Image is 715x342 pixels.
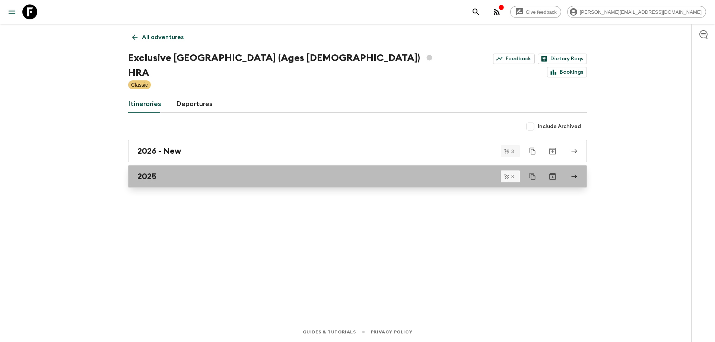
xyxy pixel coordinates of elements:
[176,95,213,113] a: Departures
[137,172,156,181] h2: 2025
[567,6,706,18] div: [PERSON_NAME][EMAIL_ADDRESS][DOMAIN_NAME]
[142,33,184,42] p: All adventures
[371,328,412,336] a: Privacy Policy
[4,4,19,19] button: menu
[522,9,561,15] span: Give feedback
[128,165,587,188] a: 2025
[507,149,518,154] span: 3
[493,54,535,64] a: Feedback
[128,51,449,80] h1: Exclusive [GEOGRAPHIC_DATA] (Ages [DEMOGRAPHIC_DATA]) HRA
[303,328,356,336] a: Guides & Tutorials
[137,146,181,156] h2: 2026 - New
[545,169,560,184] button: Archive
[128,95,161,113] a: Itineraries
[547,67,587,77] a: Bookings
[128,140,587,162] a: 2026 - New
[526,170,539,183] button: Duplicate
[468,4,483,19] button: search adventures
[545,144,560,159] button: Archive
[131,81,148,89] p: Classic
[510,6,561,18] a: Give feedback
[576,9,706,15] span: [PERSON_NAME][EMAIL_ADDRESS][DOMAIN_NAME]
[507,174,518,179] span: 3
[538,54,587,64] a: Dietary Reqs
[526,144,539,158] button: Duplicate
[538,123,581,130] span: Include Archived
[128,30,188,45] a: All adventures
